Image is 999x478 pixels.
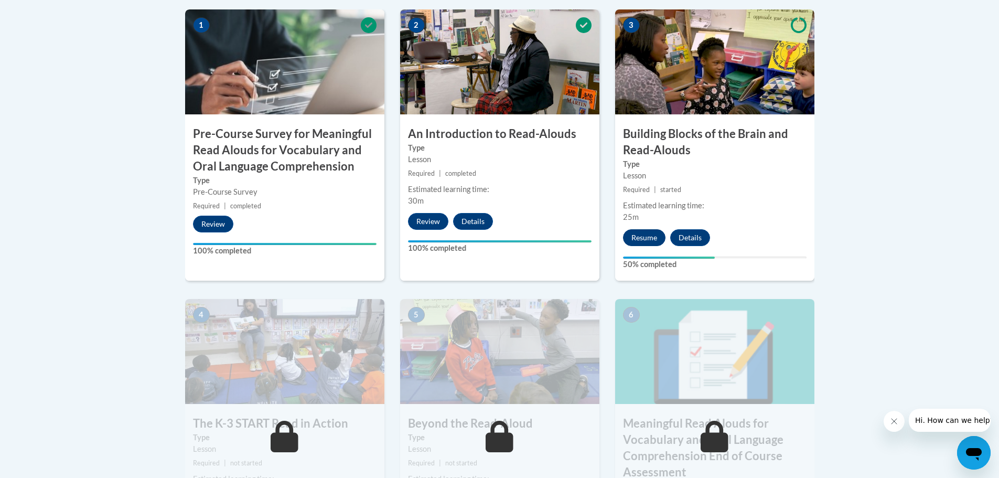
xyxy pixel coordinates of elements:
[408,242,592,254] label: 100% completed
[408,184,592,195] div: Estimated learning time:
[193,245,377,257] label: 100% completed
[193,307,210,323] span: 4
[623,158,807,170] label: Type
[615,299,814,404] img: Course Image
[408,432,592,443] label: Type
[230,459,262,467] span: not started
[408,307,425,323] span: 5
[615,9,814,114] img: Course Image
[193,202,220,210] span: Required
[400,126,599,142] h3: An Introduction to Read-Alouds
[670,229,710,246] button: Details
[400,299,599,404] img: Course Image
[193,216,233,232] button: Review
[224,459,226,467] span: |
[193,459,220,467] span: Required
[623,257,715,259] div: Your progress
[957,436,991,470] iframe: Button to launch messaging window
[623,170,807,182] div: Lesson
[408,196,424,205] span: 30m
[400,416,599,432] h3: Beyond the Read-Aloud
[660,186,681,194] span: started
[230,202,261,210] span: completed
[193,186,377,198] div: Pre-Course Survey
[185,126,384,174] h3: Pre-Course Survey for Meaningful Read Alouds for Vocabulary and Oral Language Comprehension
[623,307,640,323] span: 6
[193,17,210,33] span: 1
[623,17,640,33] span: 3
[439,459,441,467] span: |
[408,459,435,467] span: Required
[654,186,656,194] span: |
[408,240,592,242] div: Your progress
[453,213,493,230] button: Details
[445,459,477,467] span: not started
[185,9,384,114] img: Course Image
[615,126,814,158] h3: Building Blocks of the Brain and Read-Alouds
[884,411,905,432] iframe: Close message
[623,186,650,194] span: Required
[909,409,991,432] iframe: Message from company
[193,243,377,245] div: Your progress
[408,142,592,154] label: Type
[623,200,807,211] div: Estimated learning time:
[623,259,807,270] label: 50% completed
[408,169,435,177] span: Required
[408,213,448,230] button: Review
[445,169,476,177] span: completed
[400,9,599,114] img: Course Image
[185,416,384,432] h3: The K-3 START Read in Action
[408,154,592,165] div: Lesson
[185,299,384,404] img: Course Image
[623,213,639,221] span: 25m
[193,432,377,443] label: Type
[193,175,377,186] label: Type
[623,229,665,246] button: Resume
[408,443,592,455] div: Lesson
[439,169,441,177] span: |
[224,202,226,210] span: |
[6,7,85,16] span: Hi. How can we help?
[193,443,377,455] div: Lesson
[408,17,425,33] span: 2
